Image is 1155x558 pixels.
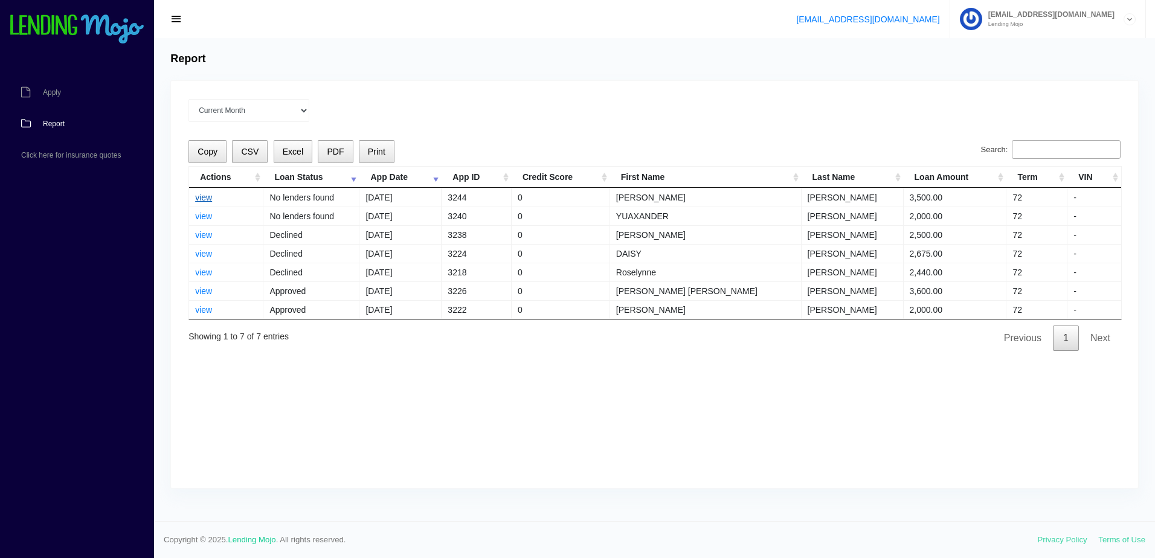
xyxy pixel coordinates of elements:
[904,281,1007,300] td: 3,600.00
[359,207,442,225] td: [DATE]
[359,244,442,263] td: [DATE]
[442,207,512,225] td: 3240
[610,300,802,319] td: [PERSON_NAME]
[195,268,212,277] a: view
[188,140,227,164] button: Copy
[1006,263,1067,281] td: 72
[796,14,939,24] a: [EMAIL_ADDRESS][DOMAIN_NAME]
[802,167,904,188] th: Last Name: activate to sort column ascending
[1067,300,1121,319] td: -
[195,211,212,221] a: view
[195,249,212,258] a: view
[195,286,212,296] a: view
[43,89,61,96] span: Apply
[960,8,982,30] img: Profile image
[802,207,904,225] td: [PERSON_NAME]
[318,140,353,164] button: PDF
[263,188,359,207] td: No lenders found
[1006,244,1067,263] td: 72
[1006,207,1067,225] td: 72
[359,167,442,188] th: App Date: activate to sort column ascending
[359,188,442,207] td: [DATE]
[802,300,904,319] td: [PERSON_NAME]
[512,188,610,207] td: 0
[981,140,1121,159] label: Search:
[188,323,289,343] div: Showing 1 to 7 of 7 entries
[21,152,121,159] span: Click here for insurance quotes
[195,230,212,240] a: view
[198,147,217,156] span: Copy
[802,281,904,300] td: [PERSON_NAME]
[802,244,904,263] td: [PERSON_NAME]
[1067,167,1121,188] th: VIN: activate to sort column ascending
[512,167,610,188] th: Credit Score: activate to sort column ascending
[164,534,1038,546] span: Copyright © 2025. . All rights reserved.
[43,120,65,127] span: Report
[9,14,145,45] img: logo-small.png
[1038,535,1087,544] a: Privacy Policy
[512,244,610,263] td: 0
[232,140,268,164] button: CSV
[263,167,359,188] th: Loan Status: activate to sort column ascending
[904,244,1007,263] td: 2,675.00
[512,300,610,319] td: 0
[610,167,802,188] th: First Name: activate to sort column ascending
[263,244,359,263] td: Declined
[170,53,205,66] h4: Report
[982,11,1115,18] span: [EMAIL_ADDRESS][DOMAIN_NAME]
[512,263,610,281] td: 0
[1012,140,1121,159] input: Search:
[359,225,442,244] td: [DATE]
[802,263,904,281] td: [PERSON_NAME]
[512,207,610,225] td: 0
[802,188,904,207] td: [PERSON_NAME]
[1006,300,1067,319] td: 72
[1053,325,1079,351] a: 1
[359,263,442,281] td: [DATE]
[512,225,610,244] td: 0
[263,225,359,244] td: Declined
[263,300,359,319] td: Approved
[368,147,385,156] span: Print
[195,305,212,315] a: view
[1006,225,1067,244] td: 72
[904,225,1007,244] td: 2,500.00
[610,281,802,300] td: [PERSON_NAME] [PERSON_NAME]
[195,193,212,202] a: view
[512,281,610,300] td: 0
[904,300,1007,319] td: 2,000.00
[610,188,802,207] td: [PERSON_NAME]
[359,140,394,164] button: Print
[982,21,1115,27] small: Lending Mojo
[442,263,512,281] td: 3218
[283,147,303,156] span: Excel
[1067,207,1121,225] td: -
[442,225,512,244] td: 3238
[442,188,512,207] td: 3244
[1006,167,1067,188] th: Term: activate to sort column ascending
[994,325,1052,351] a: Previous
[904,207,1007,225] td: 2,000.00
[442,281,512,300] td: 3226
[610,207,802,225] td: YUAXANDER
[904,167,1007,188] th: Loan Amount: activate to sort column ascending
[904,188,1007,207] td: 3,500.00
[442,300,512,319] td: 3222
[1006,188,1067,207] td: 72
[610,225,802,244] td: [PERSON_NAME]
[359,281,442,300] td: [DATE]
[359,300,442,319] td: [DATE]
[802,225,904,244] td: [PERSON_NAME]
[228,535,276,544] a: Lending Mojo
[263,281,359,300] td: Approved
[327,147,344,156] span: PDF
[610,263,802,281] td: Roselynne
[263,263,359,281] td: Declined
[1006,281,1067,300] td: 72
[1080,325,1121,351] a: Next
[1098,535,1145,544] a: Terms of Use
[1067,281,1121,300] td: -
[1067,188,1121,207] td: -
[274,140,313,164] button: Excel
[442,244,512,263] td: 3224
